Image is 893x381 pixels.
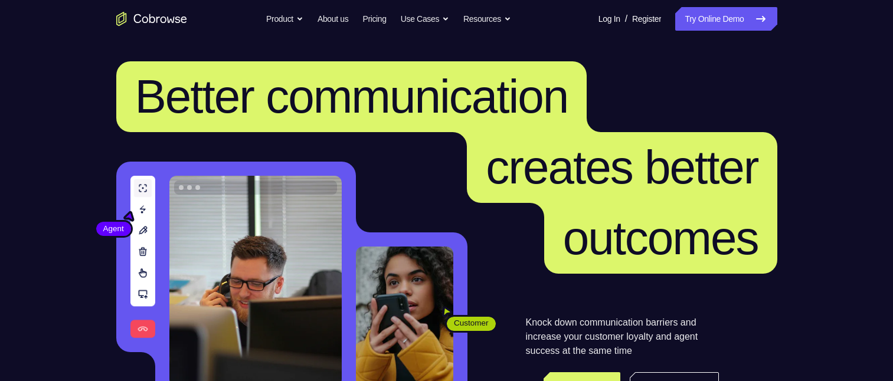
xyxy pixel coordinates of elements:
span: / [625,12,627,26]
a: About us [318,7,348,31]
p: Knock down communication barriers and increase your customer loyalty and agent success at the sam... [526,316,719,358]
button: Resources [463,7,511,31]
button: Product [266,7,303,31]
span: creates better [486,141,758,193]
span: outcomes [563,212,758,264]
a: Register [632,7,661,31]
a: Log In [598,7,620,31]
a: Pricing [362,7,386,31]
span: Better communication [135,70,568,123]
a: Go to the home page [116,12,187,26]
a: Try Online Demo [675,7,777,31]
button: Use Cases [401,7,449,31]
